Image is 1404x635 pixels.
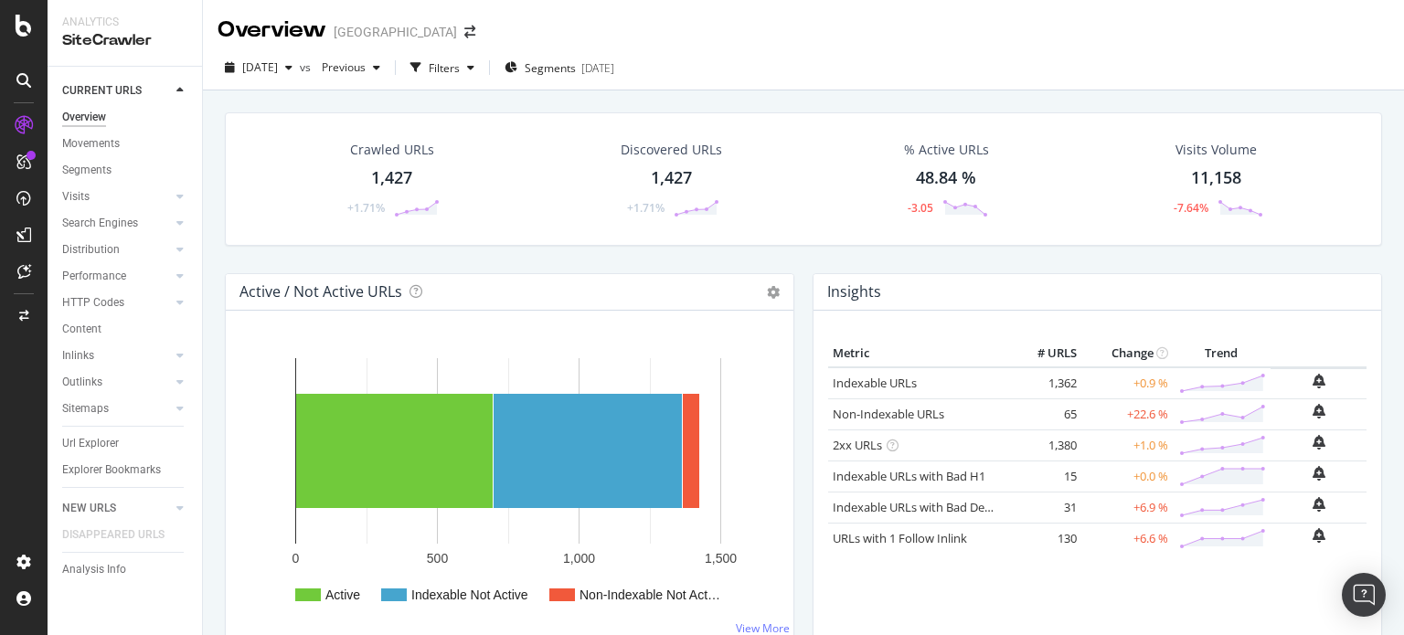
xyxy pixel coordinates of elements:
[1081,523,1173,554] td: +6.6 %
[218,53,300,82] button: [DATE]
[904,141,989,159] div: % Active URLs
[627,200,665,216] div: +1.71%
[62,187,171,206] a: Visits
[62,293,124,312] div: HTTP Codes
[62,81,142,101] div: CURRENT URLS
[62,399,171,418] a: Sitemaps
[325,587,360,602] text: Active
[62,293,171,312] a: HTTP Codes
[62,30,187,51] div: SiteCrawler
[62,499,116,518] div: NEW URLS
[62,320,189,339] a: Content
[62,499,171,518] a: NEW URLS
[62,399,109,418] div: Sitemaps
[62,560,126,579] div: Analysis Info
[908,200,933,216] div: -3.05
[427,551,449,566] text: 500
[292,551,300,566] text: 0
[62,161,112,180] div: Segments
[62,161,189,180] a: Segments
[240,340,772,625] svg: A chart.
[1008,429,1081,460] td: 1,380
[1313,374,1325,388] div: bell-plus
[1313,466,1325,481] div: bell-plus
[62,240,171,259] a: Distribution
[239,280,402,304] h4: Active / Not Active URLs
[1313,435,1325,450] div: bell-plus
[1081,492,1173,523] td: +6.9 %
[62,134,189,153] a: Movements
[1081,398,1173,429] td: +22.6 %
[833,499,1032,515] a: Indexable URLs with Bad Description
[1008,398,1081,429] td: 65
[350,141,434,159] div: Crawled URLs
[833,437,882,453] a: 2xx URLs
[62,525,165,545] div: DISAPPEARED URLS
[1342,573,1386,617] div: Open Intercom Messenger
[62,108,106,127] div: Overview
[62,525,183,545] a: DISAPPEARED URLS
[300,59,314,75] span: vs
[1313,497,1325,512] div: bell-plus
[62,320,101,339] div: Content
[833,530,967,546] a: URLs with 1 Follow Inlink
[1008,492,1081,523] td: 31
[1008,523,1081,554] td: 130
[1081,429,1173,460] td: +1.0 %
[1175,141,1257,159] div: Visits Volume
[581,60,614,76] div: [DATE]
[62,346,94,365] div: Inlinks
[1313,404,1325,418] div: bell-plus
[62,460,161,480] div: Explorer Bookmarks
[62,240,120,259] div: Distribution
[429,60,460,76] div: Filters
[403,53,482,82] button: Filters
[62,460,189,480] a: Explorer Bookmarks
[218,15,326,46] div: Overview
[62,373,102,392] div: Outlinks
[1008,460,1081,492] td: 15
[62,267,171,286] a: Performance
[1081,460,1173,492] td: +0.0 %
[242,59,278,75] span: 2025 Sep. 14th
[651,166,692,190] div: 1,427
[334,23,457,41] div: [GEOGRAPHIC_DATA]
[371,166,412,190] div: 1,427
[62,81,171,101] a: CURRENT URLS
[62,560,189,579] a: Analysis Info
[833,406,944,422] a: Non-Indexable URLs
[833,375,917,391] a: Indexable URLs
[497,53,622,82] button: Segments[DATE]
[563,551,595,566] text: 1,000
[916,166,976,190] div: 48.84 %
[827,280,881,304] h4: Insights
[411,587,528,602] text: Indexable Not Active
[62,187,90,206] div: Visits
[1191,166,1241,190] div: 11,158
[62,108,189,127] a: Overview
[767,286,780,299] i: Options
[525,60,576,76] span: Segments
[62,214,138,233] div: Search Engines
[1081,340,1173,367] th: Change
[62,15,187,30] div: Analytics
[705,551,737,566] text: 1,500
[1173,340,1271,367] th: Trend
[62,346,171,365] a: Inlinks
[464,26,475,38] div: arrow-right-arrow-left
[314,59,366,75] span: Previous
[1008,367,1081,399] td: 1,362
[1008,340,1081,367] th: # URLS
[62,134,120,153] div: Movements
[621,141,722,159] div: Discovered URLs
[1174,200,1208,216] div: -7.64%
[1313,528,1325,543] div: bell-plus
[62,434,119,453] div: Url Explorer
[347,200,385,216] div: +1.71%
[314,53,388,82] button: Previous
[833,468,985,484] a: Indexable URLs with Bad H1
[580,587,720,602] text: Non-Indexable Not Act…
[62,434,189,453] a: Url Explorer
[62,373,171,392] a: Outlinks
